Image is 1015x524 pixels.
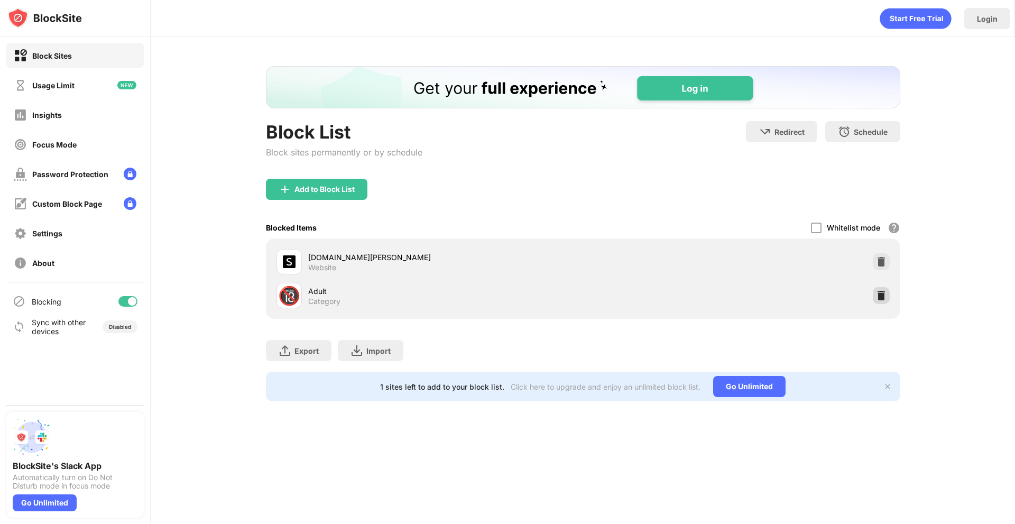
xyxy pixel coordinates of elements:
[266,121,422,143] div: Block List
[283,255,296,268] img: favicons
[266,147,422,158] div: Block sites permanently or by schedule
[713,376,786,397] div: Go Unlimited
[827,223,880,232] div: Whitelist mode
[32,51,72,60] div: Block Sites
[13,494,77,511] div: Go Unlimited
[14,197,27,210] img: customize-block-page-off.svg
[32,140,77,149] div: Focus Mode
[32,259,54,268] div: About
[32,81,75,90] div: Usage Limit
[14,79,27,92] img: time-usage-off.svg
[774,127,805,136] div: Redirect
[511,382,700,391] div: Click here to upgrade and enjoy an unlimited block list.
[32,318,86,336] div: Sync with other devices
[13,295,25,308] img: blocking-icon.svg
[32,297,61,306] div: Blocking
[278,285,300,307] div: 🔞
[308,297,340,306] div: Category
[308,252,583,263] div: [DOMAIN_NAME][PERSON_NAME]
[14,168,27,181] img: password-protection-off.svg
[14,49,27,62] img: block-on.svg
[294,346,319,355] div: Export
[880,8,952,29] div: animation
[308,263,336,272] div: Website
[14,256,27,270] img: about-off.svg
[266,66,900,108] iframe: Banner
[7,7,82,29] img: logo-blocksite.svg
[308,286,583,297] div: Adult
[13,473,137,490] div: Automatically turn on Do Not Disturb mode in focus mode
[854,127,888,136] div: Schedule
[32,199,102,208] div: Custom Block Page
[366,346,391,355] div: Import
[14,108,27,122] img: insights-off.svg
[14,138,27,151] img: focus-off.svg
[13,320,25,333] img: sync-icon.svg
[14,227,27,240] img: settings-off.svg
[124,197,136,210] img: lock-menu.svg
[32,170,108,179] div: Password Protection
[32,229,62,238] div: Settings
[117,81,136,89] img: new-icon.svg
[13,418,51,456] img: push-slack.svg
[883,382,892,391] img: x-button.svg
[266,223,317,232] div: Blocked Items
[294,185,355,194] div: Add to Block List
[32,111,62,119] div: Insights
[13,461,137,471] div: BlockSite's Slack App
[380,382,504,391] div: 1 sites left to add to your block list.
[977,14,998,23] div: Login
[124,168,136,180] img: lock-menu.svg
[109,324,131,330] div: Disabled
